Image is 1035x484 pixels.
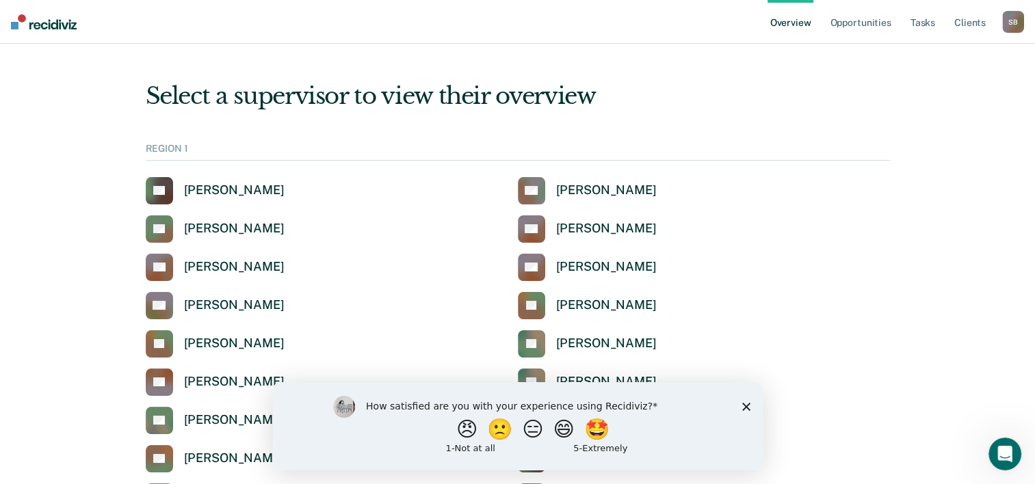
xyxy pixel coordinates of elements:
div: [PERSON_NAME] [556,259,657,275]
a: [PERSON_NAME] [518,330,657,358]
button: SB [1002,11,1024,33]
a: [PERSON_NAME] [146,177,285,204]
div: [PERSON_NAME] [556,297,657,313]
iframe: Survey by Kim from Recidiviz [273,382,763,470]
iframe: Intercom live chat [988,438,1021,470]
a: [PERSON_NAME] [146,368,285,396]
a: [PERSON_NAME] [146,445,285,472]
div: [PERSON_NAME] [556,183,657,198]
div: [PERSON_NAME] [184,412,285,428]
div: [PERSON_NAME] [556,374,657,390]
div: [PERSON_NAME] [184,221,285,237]
a: [PERSON_NAME] [518,254,657,281]
a: [PERSON_NAME] [518,368,657,396]
a: [PERSON_NAME] [518,292,657,319]
div: Select a supervisor to view their overview [146,82,890,110]
a: [PERSON_NAME] [518,215,657,243]
a: [PERSON_NAME] [146,407,285,434]
a: [PERSON_NAME] [146,215,285,243]
div: [PERSON_NAME] [184,374,285,390]
div: [PERSON_NAME] [184,336,285,351]
div: [PERSON_NAME] [184,259,285,275]
div: [PERSON_NAME] [556,336,657,351]
img: Recidiviz [11,14,77,29]
a: [PERSON_NAME] [146,254,285,281]
a: [PERSON_NAME] [518,177,657,204]
div: [PERSON_NAME] [556,221,657,237]
div: REGION 1 [146,143,890,161]
div: [PERSON_NAME] [184,297,285,313]
div: [PERSON_NAME] [184,183,285,198]
div: [PERSON_NAME] [184,451,285,466]
a: [PERSON_NAME] [146,292,285,319]
div: S B [1002,11,1024,33]
a: [PERSON_NAME] [146,330,285,358]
